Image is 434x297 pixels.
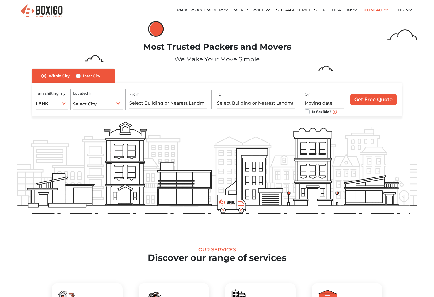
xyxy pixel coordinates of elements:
input: Select Building or Nearest Landmark [129,98,207,109]
label: Is flexible? [312,108,331,115]
input: Select Building or Nearest Landmark [217,98,295,109]
h1: Most Trusted Packers and Movers [17,42,417,52]
span: Select City [73,101,97,107]
label: Located in [73,91,92,96]
a: Storage Services [276,8,317,12]
label: I am shifting my [36,91,66,96]
input: Get Free Quote [350,94,397,105]
label: On [305,92,310,97]
label: Within City [49,72,70,80]
img: move_date_info [333,110,337,114]
input: Moving date [305,98,344,109]
a: Login [395,8,412,12]
a: Publications [323,8,357,12]
label: To [217,92,221,97]
a: More services [234,8,270,12]
p: We Make Your Move Simple [17,55,417,64]
div: Our Services [17,247,417,253]
img: Boxigo [20,4,63,19]
label: From [129,92,140,97]
img: boxigo_prackers_and_movers_truck [217,195,246,213]
a: Packers and Movers [177,8,228,12]
span: 1 BHK [36,101,48,106]
a: Contact [363,5,390,15]
h2: Discover our range of services [17,253,417,263]
label: Inter City [83,72,100,80]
